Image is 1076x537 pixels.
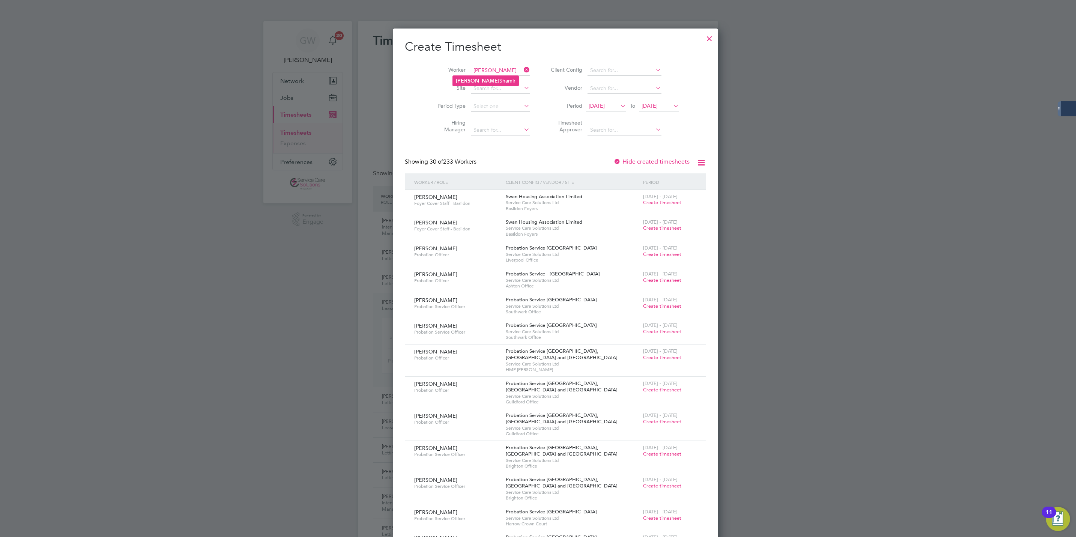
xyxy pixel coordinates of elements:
span: Probation Service Officer [414,451,500,457]
span: Probation Officer [414,419,500,425]
span: [PERSON_NAME] [414,297,457,304]
div: Period [641,173,699,191]
span: [DATE] - [DATE] [643,296,678,303]
span: Probation Service [GEOGRAPHIC_DATA], [GEOGRAPHIC_DATA] and [GEOGRAPHIC_DATA] [506,476,618,489]
span: [PERSON_NAME] [414,322,457,329]
span: Create timesheet [643,418,681,425]
span: [DATE] - [DATE] [643,322,678,328]
label: Worker [432,66,466,73]
span: To [628,101,637,111]
li: Shamir [453,76,518,86]
label: Hiring Manager [432,119,466,133]
span: [PERSON_NAME] [414,245,457,252]
span: [PERSON_NAME] [414,348,457,355]
span: Create timesheet [643,251,681,257]
label: Period Type [432,102,466,109]
span: Swan Housing Association Limited [506,193,582,200]
div: Client Config / Vendor / Site [504,173,641,191]
span: [DATE] - [DATE] [643,193,678,200]
span: Probation Officer [414,355,500,361]
span: [DATE] - [DATE] [643,380,678,387]
span: Create timesheet [643,225,681,231]
span: [DATE] - [DATE] [643,348,678,354]
span: [PERSON_NAME] [414,412,457,419]
input: Search for... [471,65,530,76]
label: Hide created timesheets [613,158,690,165]
span: [PERSON_NAME] [414,509,457,516]
div: 11 [1046,512,1052,522]
span: [DATE] - [DATE] [643,271,678,277]
label: Period [549,102,582,109]
span: Probation Service Officer [414,304,500,310]
span: Guildford Office [506,431,639,437]
label: Client Config [549,66,582,73]
span: Probation Service [GEOGRAPHIC_DATA] [506,322,597,328]
span: Probation Service Officer [414,516,500,522]
span: Probation Service [GEOGRAPHIC_DATA] [506,245,597,251]
input: Search for... [588,83,661,94]
span: Brighton Office [506,495,639,501]
span: Basildon Foyers [506,206,639,212]
span: Create timesheet [643,354,681,361]
span: Service Care Solutions Ltd [506,251,639,257]
span: 233 Workers [430,158,476,165]
label: Vendor [549,84,582,91]
span: Ashton Office [506,283,639,289]
span: Probation Service [GEOGRAPHIC_DATA], [GEOGRAPHIC_DATA] and [GEOGRAPHIC_DATA] [506,412,618,425]
span: Service Care Solutions Ltd [506,303,639,309]
span: [DATE] - [DATE] [643,444,678,451]
span: Probation Officer [414,278,500,284]
span: Service Care Solutions Ltd [506,515,639,521]
span: Foyer Cover Staff - Basildon [414,226,500,232]
span: [PERSON_NAME] [414,477,457,483]
span: Brighton Office [506,463,639,469]
label: Site [432,84,466,91]
span: Probation Service Officer [414,483,500,489]
span: Probation Service [GEOGRAPHIC_DATA], [GEOGRAPHIC_DATA] and [GEOGRAPHIC_DATA] [506,380,618,393]
span: Probation Service - [GEOGRAPHIC_DATA] [506,271,600,277]
span: [PERSON_NAME] [414,194,457,200]
span: [PERSON_NAME] [414,271,457,278]
span: Service Care Solutions Ltd [506,425,639,431]
span: Probation Service [GEOGRAPHIC_DATA] [506,296,597,303]
span: Service Care Solutions Ltd [506,329,639,335]
span: Service Care Solutions Ltd [506,393,639,399]
span: Create timesheet [643,328,681,335]
span: Service Care Solutions Ltd [506,200,639,206]
span: [DATE] - [DATE] [643,219,678,225]
span: Service Care Solutions Ltd [506,457,639,463]
span: [PERSON_NAME] [414,219,457,226]
label: Timesheet Approver [549,119,582,133]
span: [DATE] - [DATE] [643,476,678,483]
span: Create timesheet [643,387,681,393]
button: Open Resource Center, 11 new notifications [1046,507,1070,531]
span: Probation Service [GEOGRAPHIC_DATA], [GEOGRAPHIC_DATA] and [GEOGRAPHIC_DATA] [506,444,618,457]
span: [DATE] - [DATE] [643,245,678,251]
span: HMP [PERSON_NAME] [506,367,639,373]
span: Probation Service [GEOGRAPHIC_DATA], [GEOGRAPHIC_DATA] and [GEOGRAPHIC_DATA] [506,348,618,361]
span: [DATE] [589,102,605,109]
span: Service Care Solutions Ltd [506,277,639,283]
span: Service Care Solutions Ltd [506,489,639,495]
div: Showing [405,158,478,166]
h2: Create Timesheet [405,39,706,55]
input: Select one [471,101,530,112]
span: Service Care Solutions Ltd [506,361,639,367]
div: Worker / Role [412,173,504,191]
span: Probation Service [GEOGRAPHIC_DATA] [506,508,597,515]
span: Create timesheet [643,199,681,206]
span: Create timesheet [643,451,681,457]
span: Create timesheet [643,483,681,489]
span: Swan Housing Association Limited [506,219,582,225]
span: Liverpool Office [506,257,639,263]
span: Foyer Cover Staff - Basildon [414,200,500,206]
span: Southwark Office [506,334,639,340]
span: Service Care Solutions Ltd [506,225,639,231]
span: Probation Service Officer [414,329,500,335]
span: Southwark Office [506,309,639,315]
span: [PERSON_NAME] [414,445,457,451]
span: Create timesheet [643,277,681,283]
span: [PERSON_NAME] [414,381,457,387]
input: Search for... [588,65,661,76]
input: Search for... [471,83,530,94]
